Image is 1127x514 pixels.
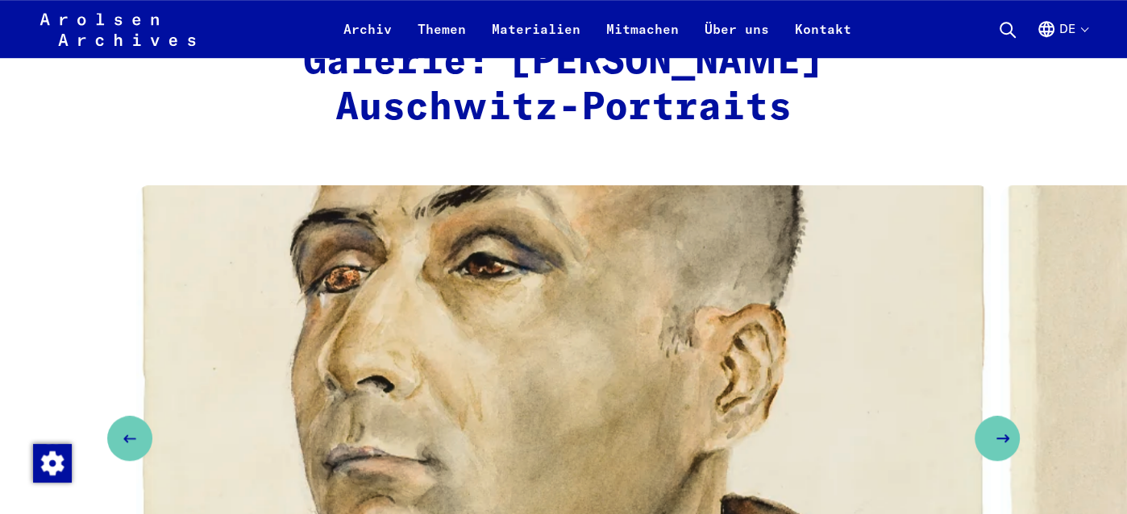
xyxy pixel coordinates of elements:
[593,19,692,58] a: Mitmachen
[782,19,864,58] a: Kontakt
[331,19,405,58] a: Archiv
[405,19,479,58] a: Themen
[692,19,782,58] a: Über uns
[1037,19,1087,58] button: Deutsch, Sprachauswahl
[331,10,864,48] nav: Primär
[479,19,593,58] a: Materialien
[33,444,72,483] img: Zustimmung ändern
[107,416,152,461] button: Previous slide
[222,40,905,131] h2: Galerie: [PERSON_NAME] Auschwitz-Portraits
[975,416,1020,461] button: Next slide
